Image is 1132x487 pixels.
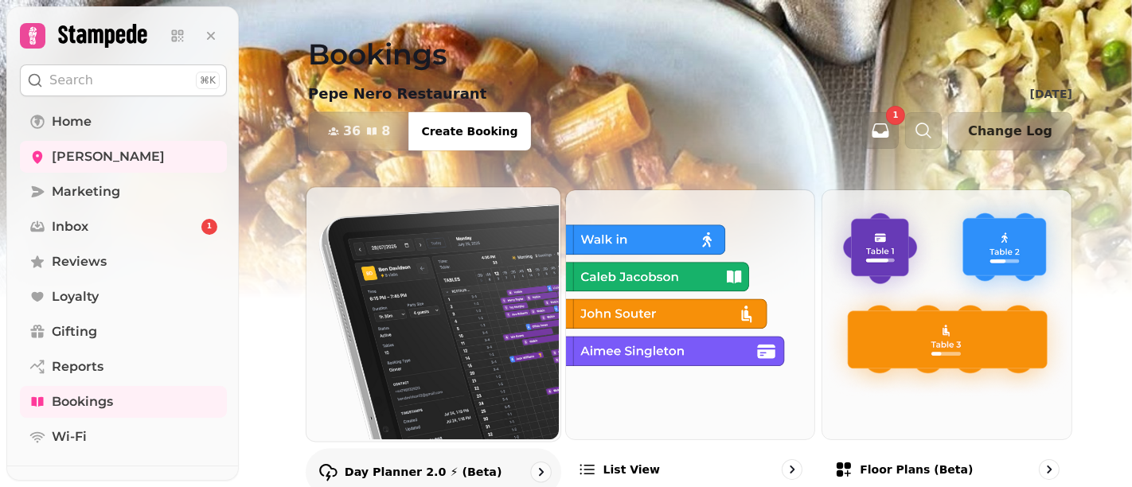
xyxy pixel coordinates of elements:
svg: go to [1041,462,1057,477]
button: Change Log [948,112,1072,150]
span: 8 [381,125,390,138]
a: Loyalty [20,281,227,313]
span: Inbox [52,217,88,236]
div: ⌘K [196,72,220,89]
p: List view [603,462,660,477]
p: Floor Plans (beta) [860,462,973,477]
svg: go to [784,462,800,477]
span: Reports [52,357,103,376]
img: Day Planner 2.0 ⚡ (Beta) [305,185,559,439]
p: [DATE] [1030,86,1072,102]
p: Pepe Nero Restaurant [308,83,486,105]
a: Wi-Fi [20,421,227,453]
a: Reviews [20,246,227,278]
a: [PERSON_NAME] [20,141,227,173]
a: Home [20,106,227,138]
span: 1 [893,111,899,119]
span: Gifting [52,322,97,341]
span: Marketing [52,182,120,201]
span: [PERSON_NAME] [52,147,165,166]
span: Bookings [52,392,113,411]
a: Inbox1 [20,211,227,243]
a: Bookings [20,386,227,418]
span: Wi-Fi [52,427,87,446]
a: Gifting [20,316,227,348]
p: Search [49,71,93,90]
img: List view [564,189,814,438]
span: Home [52,112,92,131]
svg: go to [533,464,548,480]
button: Create Booking [408,112,530,150]
span: Reviews [52,252,107,271]
a: Marketing [20,176,227,208]
a: Reports [20,351,227,383]
p: Day Planner 2.0 ⚡ (Beta) [345,464,502,480]
span: 1 [207,221,212,232]
span: Loyalty [52,287,99,306]
span: 36 [343,125,361,138]
img: Floor Plans (beta) [821,189,1070,438]
button: Search⌘K [20,64,227,96]
span: Change Log [968,125,1052,138]
span: Create Booking [421,126,517,137]
button: 368 [309,112,409,150]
